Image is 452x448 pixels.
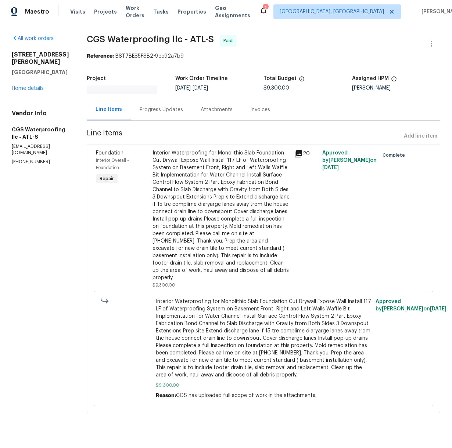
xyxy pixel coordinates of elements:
[126,4,144,19] span: Work Orders
[12,69,69,76] h5: [GEOGRAPHIC_DATA]
[352,85,441,91] div: [PERSON_NAME]
[175,85,191,91] span: [DATE]
[322,150,377,170] span: Approved by [PERSON_NAME] on
[215,4,250,19] span: Geo Assignments
[383,152,408,159] span: Complete
[299,76,305,85] span: The total cost of line items that have been proposed by Opendoor. This sum includes line items th...
[175,85,208,91] span: -
[87,52,440,60] div: BST7BES5FSB2-9ec92a7b9
[12,51,69,66] h2: [STREET_ADDRESS][PERSON_NAME]
[156,393,176,398] span: Reason:
[87,54,114,59] b: Reference:
[12,36,54,41] a: All work orders
[177,8,206,15] span: Properties
[12,126,69,141] h5: CGS Waterproofing llc - ATL-S
[263,4,268,12] div: 2
[96,158,129,170] span: Interior Overall - Foundation
[280,8,384,15] span: [GEOGRAPHIC_DATA], [GEOGRAPHIC_DATA]
[153,149,290,281] div: Interior Waterproofing for Monolithic Slab Foundation Cut Drywall Expose Wall Install 117 LF of W...
[96,150,123,156] span: Foundation
[391,76,397,85] span: The hpm assigned to this work order.
[175,76,228,81] h5: Work Order Timeline
[294,149,318,158] div: 20
[96,106,122,113] div: Line Items
[201,106,233,113] div: Attachments
[250,106,270,113] div: Invoices
[70,8,85,15] span: Visits
[12,159,69,165] p: [PHONE_NUMBER]
[140,106,183,113] div: Progress Updates
[87,130,401,143] span: Line Items
[430,306,446,312] span: [DATE]
[263,76,297,81] h5: Total Budget
[376,299,446,312] span: Approved by [PERSON_NAME] on
[153,9,169,14] span: Tasks
[176,393,316,398] span: CGS has uploaded full scope of work in the attachments.
[97,175,117,182] span: Repair
[12,143,69,156] p: [EMAIL_ADDRESS][DOMAIN_NAME]
[12,86,44,91] a: Home details
[223,37,236,44] span: Paid
[193,85,208,91] span: [DATE]
[352,76,389,81] h5: Assigned HPM
[25,8,49,15] span: Maestro
[156,382,372,389] span: $9,300.00
[12,110,69,117] h4: Vendor Info
[87,76,106,81] h5: Project
[94,8,117,15] span: Projects
[322,165,339,170] span: [DATE]
[156,298,372,379] span: Interior Waterproofing for Monolithic Slab Foundation Cut Drywall Expose Wall Install 117 LF of W...
[263,85,289,91] span: $9,300.00
[87,35,214,44] span: CGS Waterproofing llc - ATL-S
[153,283,175,287] span: $9,300.00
